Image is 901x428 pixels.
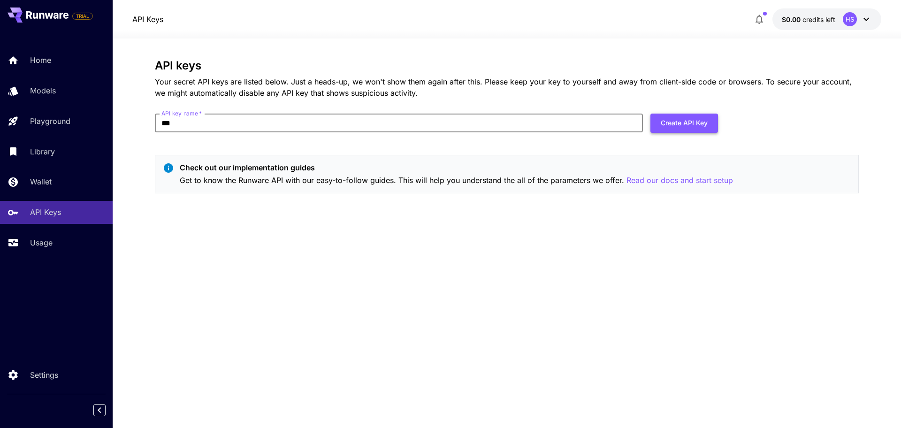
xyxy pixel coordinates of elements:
a: API Keys [132,14,163,25]
p: Usage [30,237,53,248]
button: Collapse sidebar [93,404,106,416]
p: Settings [30,369,58,381]
button: $0.00HS [772,8,881,30]
div: $0.00 [782,15,835,24]
div: Collapse sidebar [100,402,113,419]
p: Your secret API keys are listed below. Just a heads-up, we won't show them again after this. Plea... [155,76,859,99]
div: HS [843,12,857,26]
span: Add your payment card to enable full platform functionality. [72,10,93,22]
p: API Keys [30,206,61,218]
p: Wallet [30,176,52,187]
span: $0.00 [782,15,802,23]
p: Check out our implementation guides [180,162,733,173]
label: API key name [161,109,202,117]
p: Get to know the Runware API with our easy-to-follow guides. This will help you understand the all... [180,175,733,186]
p: Library [30,146,55,157]
p: Models [30,85,56,96]
span: TRIAL [73,13,92,20]
h3: API keys [155,59,859,72]
button: Read our docs and start setup [626,175,733,186]
nav: breadcrumb [132,14,163,25]
p: Home [30,54,51,66]
p: Playground [30,115,70,127]
span: credits left [802,15,835,23]
button: Create API Key [650,114,718,133]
